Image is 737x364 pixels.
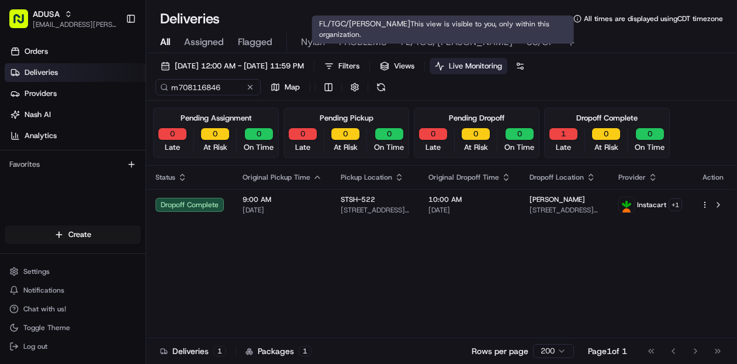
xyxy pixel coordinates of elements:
[549,128,577,140] button: 1
[175,61,304,71] span: [DATE] 12:00 AM - [DATE] 11:59 PM
[25,109,51,120] span: Nash AI
[23,304,66,314] span: Chat with us!
[160,35,170,49] span: All
[5,338,141,355] button: Log out
[504,142,534,153] span: On Time
[594,142,618,153] span: At Risk
[155,58,309,74] button: [DATE] 12:00 AM - [DATE] 11:59 PM
[160,9,220,28] h1: Deliveries
[544,108,670,158] div: Dropoff Complete1Late0At Risk0On Time
[244,142,274,153] span: On Time
[312,15,574,43] div: FL/TGC/[PERSON_NAME]
[158,128,186,140] button: 0
[341,205,410,215] span: [STREET_ADDRESS][PERSON_NAME]
[506,128,534,140] button: 0
[155,173,175,182] span: Status
[160,345,226,357] div: Deliveries
[5,225,141,244] button: Create
[243,195,322,204] span: 9:00 AM
[243,173,310,182] span: Original Pickup Time
[341,195,375,204] span: STSH-522
[5,5,121,33] button: ADUSA[EMAIL_ADDRESS][PERSON_NAME][DOMAIN_NAME]
[23,286,64,295] span: Notifications
[5,301,141,317] button: Chat with us!
[23,323,70,332] span: Toggle Theme
[25,131,57,141] span: Analytics
[295,142,310,153] span: Late
[341,173,392,182] span: Pickup Location
[530,173,584,182] span: Dropoff Location
[33,8,60,20] button: ADUSA
[5,155,141,174] div: Favorites
[669,198,682,211] button: +1
[530,195,585,204] span: [PERSON_NAME]
[23,342,47,351] span: Log out
[5,282,141,298] button: Notifications
[472,345,528,357] p: Rows per page
[334,142,358,153] span: At Risk
[181,113,252,123] div: Pending Assignment
[5,84,146,103] a: Providers
[449,113,504,123] div: Pending Dropoff
[155,79,261,95] input: Type to search
[165,142,180,153] span: Late
[203,142,227,153] span: At Risk
[68,229,91,240] span: Create
[619,197,634,212] img: profile_instacart_ahold_partner.png
[419,128,447,140] button: 0
[588,345,627,357] div: Page 1 of 1
[153,108,279,158] div: Pending Assignment0Late0At Risk0On Time
[394,61,414,71] span: Views
[592,128,620,140] button: 0
[5,320,141,336] button: Toggle Theme
[201,128,229,140] button: 0
[449,61,502,71] span: Live Monitoring
[701,173,725,182] div: Action
[243,205,322,215] span: [DATE]
[428,205,511,215] span: [DATE]
[636,128,664,140] button: 0
[530,205,600,215] span: [STREET_ADDRESS][PERSON_NAME]
[238,35,272,49] span: Flagged
[5,42,146,61] a: Orders
[430,58,507,74] button: Live Monitoring
[265,79,305,95] button: Map
[299,346,312,356] div: 1
[331,128,359,140] button: 0
[319,58,365,74] button: Filters
[25,46,48,57] span: Orders
[285,82,300,92] span: Map
[289,128,317,140] button: 0
[576,113,638,123] div: Dropoff Complete
[213,346,226,356] div: 1
[184,35,224,49] span: Assigned
[23,267,50,276] span: Settings
[319,19,549,39] span: This view is visible to you, only within this organization.
[425,142,441,153] span: Late
[25,67,58,78] span: Deliveries
[283,108,409,158] div: Pending Pickup0Late0At Risk0On Time
[637,200,666,210] span: Instacart
[5,126,146,145] a: Analytics
[320,113,373,123] div: Pending Pickup
[374,142,404,153] span: On Time
[245,128,273,140] button: 0
[414,108,539,158] div: Pending Dropoff0Late0At Risk0On Time
[33,20,116,29] button: [EMAIL_ADDRESS][PERSON_NAME][DOMAIN_NAME]
[464,142,488,153] span: At Risk
[375,128,403,140] button: 0
[584,14,723,23] span: All times are displayed using CDT timezone
[373,79,389,95] button: Refresh
[25,88,57,99] span: Providers
[5,63,146,82] a: Deliveries
[338,61,359,71] span: Filters
[462,128,490,140] button: 0
[428,195,511,204] span: 10:00 AM
[301,35,325,49] span: Nyiah
[5,263,141,280] button: Settings
[618,173,646,182] span: Provider
[635,142,665,153] span: On Time
[428,173,499,182] span: Original Dropoff Time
